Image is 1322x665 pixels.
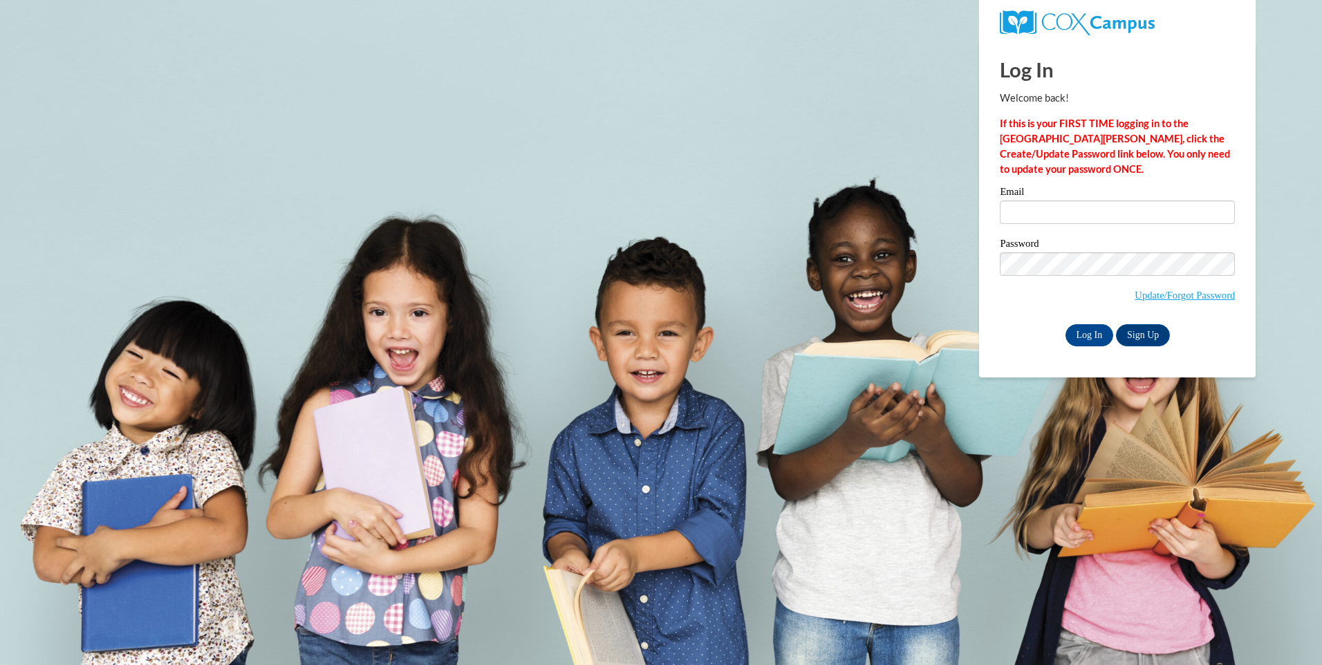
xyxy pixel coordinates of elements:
input: Log In [1065,324,1114,346]
h1: Log In [1000,55,1235,84]
p: Welcome back! [1000,91,1235,106]
label: Password [1000,238,1235,252]
a: Sign Up [1116,324,1170,346]
strong: If this is your FIRST TIME logging in to the [GEOGRAPHIC_DATA][PERSON_NAME], click the Create/Upd... [1000,118,1230,175]
label: Email [1000,187,1235,200]
a: Update/Forgot Password [1135,290,1235,301]
img: COX Campus [1000,10,1154,35]
a: COX Campus [1000,16,1154,28]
